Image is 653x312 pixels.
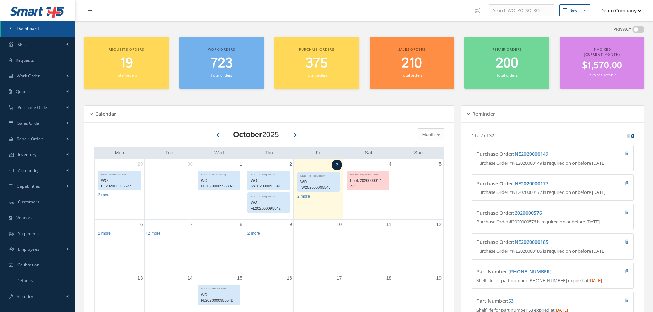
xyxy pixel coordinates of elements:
[96,231,111,236] a: Show 2 more events
[146,231,161,236] a: Show 2 more events
[288,220,293,229] a: October 9, 2025
[248,193,290,199] div: EDD - In Requisition
[305,54,328,73] span: 375
[136,159,144,169] a: September 29, 2025
[385,273,393,283] a: October 18, 2025
[515,210,542,216] a: 2020000576
[17,104,49,110] span: Purchase Order
[96,192,111,197] a: Show 2 more events
[435,220,443,229] a: October 12, 2025
[476,298,589,304] h4: Part Number
[113,149,125,157] a: Monday
[274,37,359,89] a: Purchase orders 375 Total orders
[560,37,645,89] a: Invoiced (Current Month) $1,570.00 Invoices Total: 2
[93,109,116,117] h5: Calendar
[335,220,343,229] a: October 10, 2025
[194,219,244,273] td: October 8, 2025
[109,47,144,52] span: Requests orders
[139,220,144,229] a: October 6, 2025
[17,73,40,79] span: Work Order
[16,89,30,95] span: Quotes
[588,72,616,77] small: Invoices Total: 2
[364,149,374,157] a: Saturday
[476,239,589,245] h4: Purchase Order
[17,183,40,189] span: Capabilities
[245,231,260,236] a: Show 2 more events
[513,210,542,216] span: :
[421,131,435,138] span: Month
[370,37,455,89] a: Sales orders 210 Total orders
[238,159,244,169] a: October 1, 2025
[294,159,343,220] td: October 3, 2025
[298,178,339,192] div: WO IW202000095543
[95,219,144,273] td: October 6, 2025
[186,159,194,169] a: September 30, 2025
[17,136,43,142] span: Repair Order
[589,277,602,284] span: [DATE]
[335,273,343,283] a: October 17, 2025
[508,268,552,275] a: [PHONE_NUMBER]
[210,54,233,73] span: 723
[299,47,334,52] span: Purchase orders
[248,199,290,212] div: WO FL202000095542
[16,215,33,221] span: Vendors
[413,149,424,157] a: Sunday
[470,109,495,117] h5: Reminder
[476,219,629,225] p: Purchase Order #2020000576 is required on or before [DATE]
[298,172,339,178] div: EDD - In Requisition
[95,159,144,220] td: September 29, 2025
[347,171,389,177] div: Manual Expiration Date
[496,54,518,73] span: 200
[332,160,342,170] a: October 3, 2025
[476,181,589,187] h4: Purchase Order
[476,210,589,216] h4: Purchase Order
[194,159,244,220] td: October 1, 2025
[295,194,310,199] a: Show 2 more events
[189,220,194,229] a: October 7, 2025
[435,273,443,283] a: October 19, 2025
[476,151,589,157] h4: Purchase Order
[472,132,494,138] p: 1 to 7 of 32
[198,171,240,177] div: EDD - In Purchasing
[401,73,422,78] small: Total orders
[186,273,194,283] a: October 14, 2025
[17,294,33,299] span: Security
[179,37,264,89] a: Work orders 723 Total orders
[559,4,590,16] button: New
[16,57,34,63] span: Requests
[347,177,389,190] div: Book 2020000017-Z39
[464,37,549,89] a: Repair orders 200 Total orders
[343,219,393,273] td: October 11, 2025
[306,73,327,78] small: Total orders
[98,171,141,177] div: EDD - In Requisition
[144,219,194,273] td: October 7, 2025
[1,21,75,37] a: Dashboard
[116,73,137,78] small: Total orders
[17,26,39,32] span: Dashboard
[594,4,642,17] button: Demo Company
[515,151,548,157] a: NE2020000149
[584,52,620,57] span: (Current Month)
[198,291,240,304] div: WO FL202000095554D
[244,219,293,273] td: October 9, 2025
[18,230,39,236] span: Shipments
[235,273,244,283] a: October 15, 2025
[476,277,629,284] p: Shelf life for part number [PHONE_NUMBER] expired at
[17,262,39,268] span: Calibration
[385,220,393,229] a: October 11, 2025
[288,159,293,169] a: October 2, 2025
[233,129,279,140] div: 2025
[136,273,144,283] a: October 13, 2025
[343,159,393,220] td: October 4, 2025
[18,246,40,252] span: Employees
[213,149,226,157] a: Wednesday
[248,171,290,177] div: EDD - In Requisition
[244,159,293,220] td: October 2, 2025
[18,152,37,158] span: Inventory
[198,177,240,190] div: WO FL202000095539-1
[515,239,548,245] a: NE2020000185
[398,47,425,52] span: Sales orders
[164,149,175,157] a: Tuesday
[593,47,611,52] span: Invoiced
[437,159,443,169] a: October 5, 2025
